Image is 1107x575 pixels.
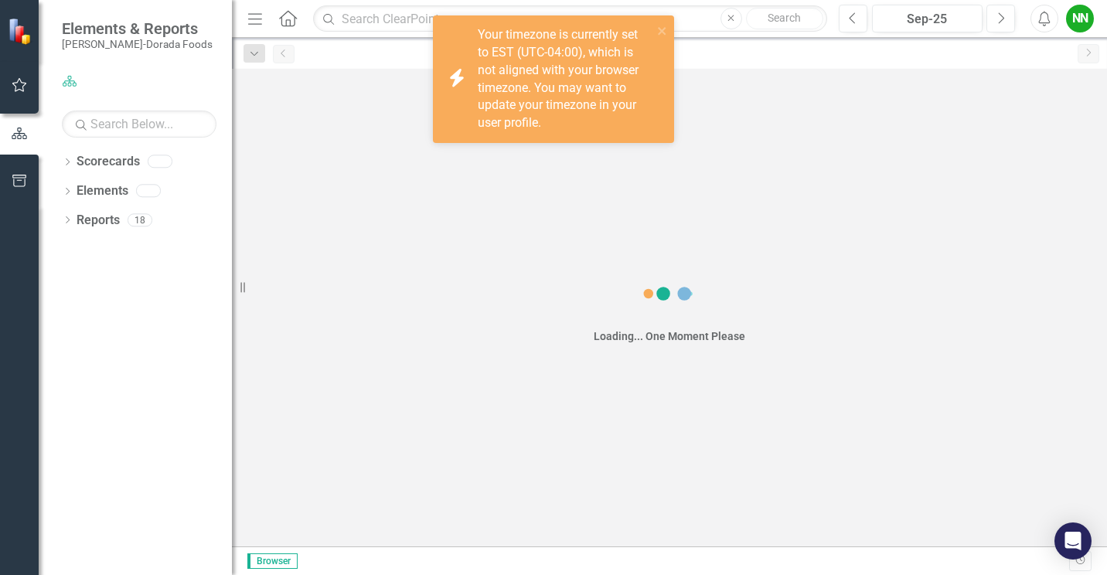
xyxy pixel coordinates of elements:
[62,38,213,50] small: [PERSON_NAME]-Dorada Foods
[768,12,801,24] span: Search
[1054,522,1092,560] div: Open Intercom Messenger
[313,5,827,32] input: Search ClearPoint...
[247,553,298,569] span: Browser
[657,22,668,39] button: close
[77,182,128,200] a: Elements
[128,213,152,226] div: 18
[872,5,983,32] button: Sep-25
[594,328,745,344] div: Loading... One Moment Please
[62,111,216,138] input: Search Below...
[77,212,120,230] a: Reports
[77,153,140,171] a: Scorecards
[62,19,213,38] span: Elements & Reports
[746,8,823,29] button: Search
[8,17,35,44] img: ClearPoint Strategy
[1066,5,1094,32] button: NN
[478,26,652,132] div: Your timezone is currently set to EST (UTC-04:00), which is not aligned with your browser timezon...
[877,10,977,29] div: Sep-25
